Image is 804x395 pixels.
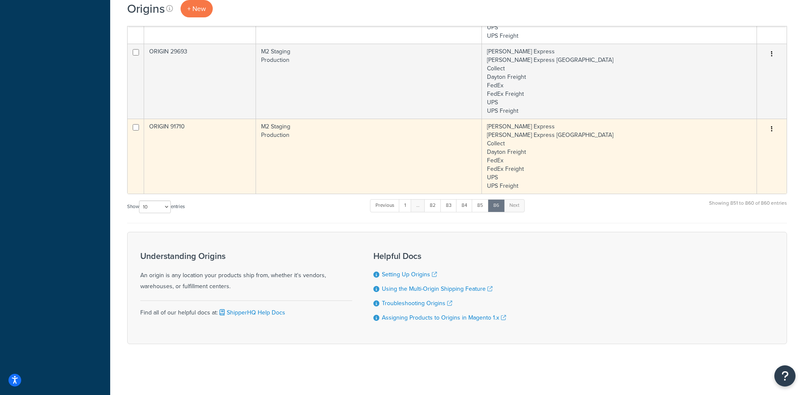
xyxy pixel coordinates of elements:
h1: Origins [127,0,165,17]
a: 83 [440,199,457,212]
a: ShipperHQ Help Docs [218,308,285,317]
div: Showing 851 to 860 of 860 entries [709,198,787,217]
a: 82 [424,199,441,212]
a: … [411,199,425,212]
a: Setting Up Origins [382,270,437,279]
a: 85 [472,199,489,212]
a: Assigning Products to Origins in Magento 1.x [382,313,506,322]
a: 86 [488,199,505,212]
h3: Understanding Origins [140,251,352,261]
td: ORIGIN 91710 [144,119,256,194]
select: Showentries [139,200,171,213]
td: [PERSON_NAME] Express [PERSON_NAME] Express [GEOGRAPHIC_DATA] Collect Dayton Freight FedEx FedEx ... [482,44,757,119]
a: Troubleshooting Origins [382,299,452,308]
td: M2 Staging Production [256,44,482,119]
div: An origin is any location your products ship from, whether it's vendors, warehouses, or fulfillme... [140,251,352,292]
label: Show entries [127,200,185,213]
div: Find all of our helpful docs at: [140,300,352,318]
a: 1 [399,199,412,212]
a: Using the Multi-Origin Shipping Feature [382,284,492,293]
span: + New [187,4,206,14]
a: Previous [370,199,400,212]
h3: Helpful Docs [373,251,506,261]
button: Open Resource Center [774,365,796,387]
a: Next [504,199,525,212]
td: [PERSON_NAME] Express [PERSON_NAME] Express [GEOGRAPHIC_DATA] Collect Dayton Freight FedEx FedEx ... [482,119,757,194]
a: 84 [456,199,473,212]
td: ORIGIN 29693 [144,44,256,119]
td: M2 Staging Production [256,119,482,194]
